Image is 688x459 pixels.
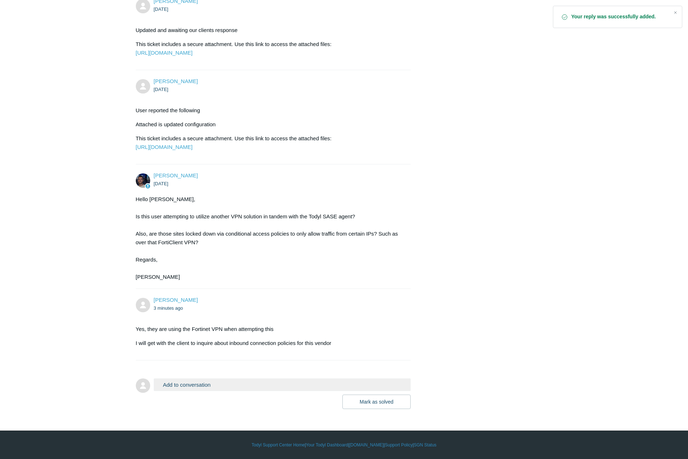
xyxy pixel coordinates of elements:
span: Charles Perkins [154,78,198,84]
strong: Your reply was successfully added. [571,13,668,21]
a: Support Policy [385,442,412,448]
time: 09/23/2025, 13:27 [154,181,168,186]
p: User reported the following [136,106,404,115]
time: 09/22/2025, 12:10 [154,6,168,12]
div: Hello [PERSON_NAME], Is this user attempting to utilize another VPN solution in tandem with the T... [136,195,404,281]
div: | | | | [136,442,553,448]
a: [PERSON_NAME] [154,172,198,178]
a: [URL][DOMAIN_NAME] [136,50,193,56]
p: I will get with the client to inquire about inbound connection policies for this vendor [136,339,404,347]
time: 09/23/2025, 11:57 [154,87,168,92]
a: [PERSON_NAME] [154,297,198,303]
div: Close [670,8,680,18]
a: Todyl Support Center Home [251,442,305,448]
p: This ticket includes a secure attachment. Use this link to access the attached files: [136,134,404,151]
a: [URL][DOMAIN_NAME] [136,144,193,150]
p: This ticket includes a secure attachment. Use this link to access the attached files: [136,40,404,57]
a: [DOMAIN_NAME] [349,442,384,448]
a: [PERSON_NAME] [154,78,198,84]
button: Add to conversation [154,378,411,391]
button: Mark as solved [342,395,411,409]
span: Connor Davis [154,172,198,178]
a: Your Todyl Dashboard [306,442,348,448]
p: Yes, they are using the Fortinet VPN when attempting this [136,325,404,333]
time: 09/24/2025, 13:47 [154,305,183,311]
a: SGN Status [414,442,437,448]
p: Updated and awaiting our clients response [136,26,404,35]
p: Attached is updated configuration [136,120,404,129]
span: Charles Perkins [154,297,198,303]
